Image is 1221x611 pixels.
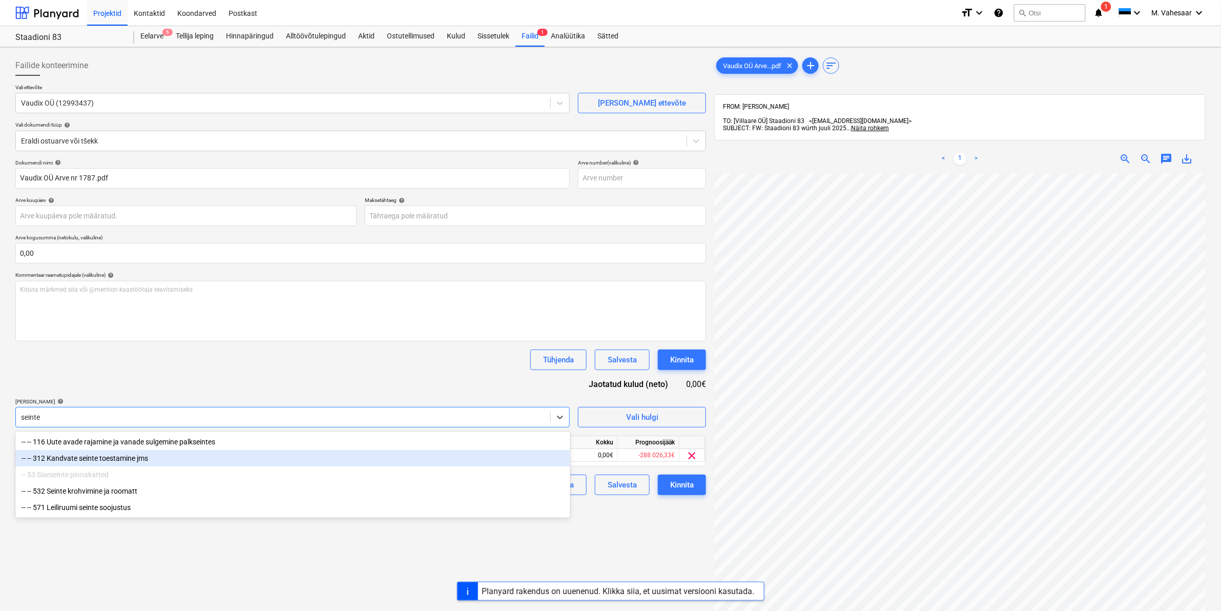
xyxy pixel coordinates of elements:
span: Näita rohkem [851,125,889,132]
button: Kinnita [658,475,706,495]
span: zoom_out [1140,153,1152,165]
span: help [106,272,114,278]
div: Dokumendi nimi [15,159,570,166]
span: SUBJECT: FW: Staadioni 83 würth juuli 2025 [723,125,846,132]
div: Kinnita [670,353,694,366]
div: Vali dokumendi tüüp [15,121,706,128]
button: [PERSON_NAME] ettevõte [578,93,706,113]
a: Failid1 [515,26,545,47]
div: Maksetähtaeg [365,197,706,203]
a: Tellija leping [170,26,220,47]
div: Arve kuupäev [15,197,357,203]
span: clear [783,59,796,72]
span: save_alt [1181,153,1193,165]
span: zoom_in [1120,153,1132,165]
p: Arve kogusumma (netokulu, valikuline) [15,234,706,243]
div: [PERSON_NAME] ettevõte [598,96,687,110]
span: ... [846,125,889,132]
a: Ostutellimused [381,26,441,47]
div: 0,00€ [685,378,707,390]
div: Kokku [556,436,618,449]
div: -- 53 Siseseinte pinnakatted [15,466,570,483]
input: Arve kuupäeva pole määratud. [15,206,357,226]
a: Sätted [591,26,625,47]
a: Page 1 is your current page [954,153,966,165]
span: help [631,159,639,166]
div: Eelarve [134,26,170,47]
div: Planyard rakendus on uuenenud. Klikka siia, et uusimat versiooni kasutada. [482,586,755,596]
span: FROM: [PERSON_NAME] [723,103,789,110]
span: clear [686,450,698,462]
div: Staadioni 83 [15,32,122,43]
input: Arve number [578,168,706,189]
button: Salvesta [595,475,650,495]
span: TO: [Villaare OÜ] Staadioni 83 <[EMAIL_ADDRESS][DOMAIN_NAME]> [723,117,912,125]
div: -288 026,33€ [618,449,679,462]
span: 1 [537,29,548,36]
span: add [804,59,817,72]
div: -- -- 532 Seinte krohvimine ja roomatt [15,483,570,499]
input: Dokumendi nimi [15,168,570,189]
button: Tühjenda [530,350,587,370]
span: help [46,197,54,203]
div: Failid [515,26,545,47]
div: Salvesta [608,353,637,366]
div: Jaotatud kulud (neto) [573,378,685,390]
span: Vaudix OÜ Arve...pdf [717,62,788,70]
p: Vali ettevõte [15,84,570,93]
span: Failide konteerimine [15,59,88,72]
span: help [397,197,405,203]
a: Previous page [938,153,950,165]
div: Prognoosijääk [618,436,679,449]
div: Arve number (valikuline) [578,159,706,166]
div: Vali hulgi [626,411,658,424]
button: Kinnita [658,350,706,370]
div: Kommentaar raamatupidajale (valikuline) [15,272,706,278]
div: Vaudix OÜ Arve...pdf [716,57,798,74]
div: -- -- 571 Leiliruumi seinte soojustus [15,499,570,516]
span: help [55,398,64,404]
a: Eelarve5 [134,26,170,47]
a: Alltöövõtulepingud [280,26,352,47]
div: Salvesta [608,478,637,492]
a: Sissetulek [471,26,515,47]
span: help [62,122,70,128]
span: 5 [162,29,173,36]
div: Tühjenda [543,353,574,366]
div: -- -- 116 Uute avade rajamine ja vanade sulgemine palkseintes [15,434,570,450]
div: -- -- 312 Kandvate seinte toestamine jms [15,450,570,466]
span: sort [825,59,837,72]
button: Salvesta [595,350,650,370]
a: Kulud [441,26,471,47]
div: 0,00€ [556,449,618,462]
button: Vali hulgi [578,407,706,427]
div: Kinnita [670,478,694,492]
input: Arve kogusumma (netokulu, valikuline) [15,243,706,263]
a: Hinnapäringud [220,26,280,47]
a: Analüütika [545,26,591,47]
input: Tähtaega pole määratud [365,206,706,226]
a: Aktid [352,26,381,47]
a: Next page [970,153,983,165]
span: chat [1161,153,1173,165]
span: help [53,159,61,166]
div: [PERSON_NAME] [15,398,570,405]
